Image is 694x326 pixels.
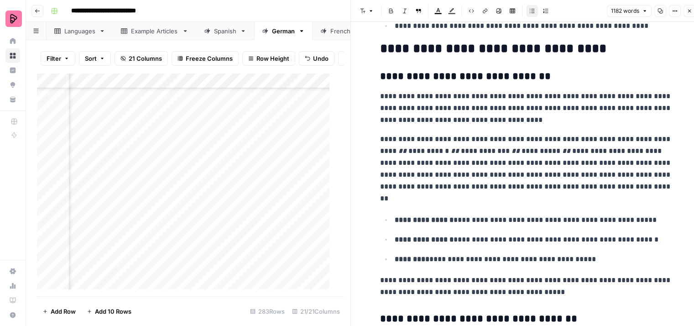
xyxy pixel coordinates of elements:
[299,51,334,66] button: Undo
[85,54,97,63] span: Sort
[313,54,329,63] span: Undo
[272,26,295,36] div: German
[5,11,22,27] img: Preply Logo
[51,307,76,316] span: Add Row
[5,63,20,78] a: Insights
[256,54,289,63] span: Row Height
[5,34,20,48] a: Home
[254,22,313,40] a: German
[95,307,131,316] span: Add 10 Rows
[611,7,639,15] span: 1182 words
[5,308,20,322] button: Help + Support
[313,22,369,40] a: French
[41,51,75,66] button: Filter
[607,5,652,17] button: 1182 words
[242,51,295,66] button: Row Height
[196,22,254,40] a: Spanish
[5,264,20,279] a: Settings
[5,48,20,63] a: Browse
[5,293,20,308] a: Learning Hub
[129,54,162,63] span: 21 Columns
[5,7,20,30] button: Workspace: Preply
[47,54,61,63] span: Filter
[246,304,288,319] div: 283 Rows
[79,51,111,66] button: Sort
[186,54,233,63] span: Freeze Columns
[172,51,239,66] button: Freeze Columns
[115,51,168,66] button: 21 Columns
[64,26,95,36] div: Languages
[214,26,236,36] div: Spanish
[47,22,113,40] a: Languages
[5,92,20,107] a: Your Data
[5,78,20,92] a: Opportunities
[131,26,178,36] div: Example Articles
[330,26,351,36] div: French
[5,279,20,293] a: Usage
[81,304,137,319] button: Add 10 Rows
[288,304,344,319] div: 21/21 Columns
[113,22,196,40] a: Example Articles
[37,304,81,319] button: Add Row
